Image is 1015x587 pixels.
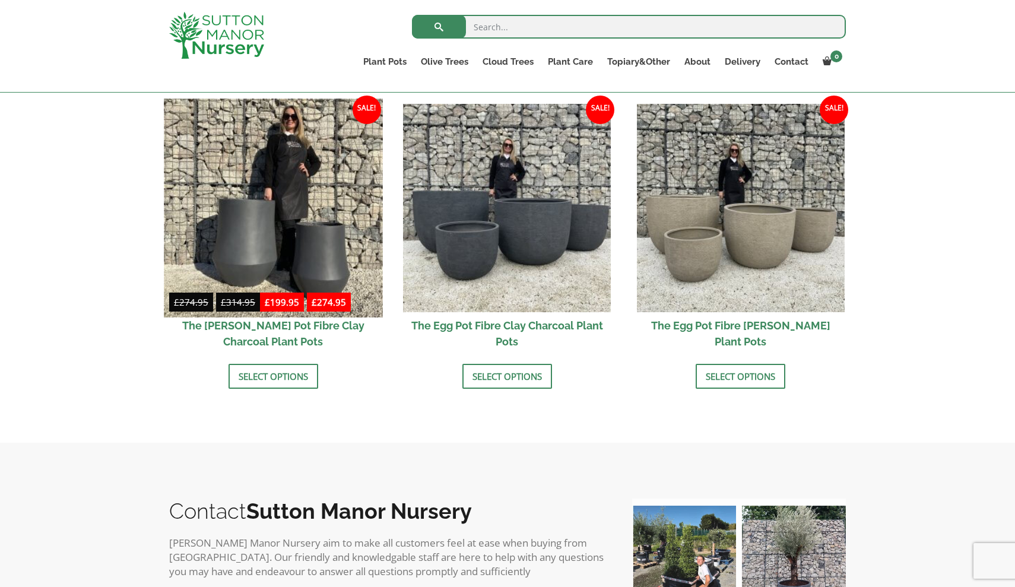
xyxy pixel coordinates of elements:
img: The Egg Pot Fibre Clay Charcoal Plant Pots [403,104,611,312]
p: [PERSON_NAME] Manor Nursery aim to make all customers feel at ease when buying from [GEOGRAPHIC_D... [169,536,608,579]
a: Sale! The Egg Pot Fibre Clay Charcoal Plant Pots [403,104,611,355]
a: Select options for “The Bien Hoa Pot Fibre Clay Charcoal Plant Pots” [229,364,318,389]
a: Sale! £274.95-£314.95 £199.95-£274.95 The [PERSON_NAME] Pot Fibre Clay Charcoal Plant Pots [169,104,378,355]
span: Sale! [586,96,614,124]
bdi: 274.95 [312,296,346,308]
span: Sale! [820,96,848,124]
ins: - [260,295,351,312]
a: Select options for “The Egg Pot Fibre Clay Champagne Plant Pots” [696,364,785,389]
span: £ [312,296,317,308]
img: The Egg Pot Fibre Clay Champagne Plant Pots [637,104,845,312]
bdi: 274.95 [174,296,208,308]
bdi: 199.95 [265,296,299,308]
h2: Contact [169,499,608,523]
a: 0 [816,53,846,70]
del: - [169,295,260,312]
input: Search... [412,15,846,39]
a: Contact [767,53,816,70]
span: £ [221,296,226,308]
a: Delivery [718,53,767,70]
a: Cloud Trees [475,53,541,70]
a: Select options for “The Egg Pot Fibre Clay Charcoal Plant Pots” [462,364,552,389]
bdi: 314.95 [221,296,255,308]
a: Plant Pots [356,53,414,70]
img: logo [169,12,264,59]
span: Sale! [353,96,381,124]
a: Olive Trees [414,53,475,70]
a: Topiary&Other [600,53,677,70]
a: About [677,53,718,70]
a: Sale! The Egg Pot Fibre [PERSON_NAME] Plant Pots [637,104,845,355]
span: £ [174,296,179,308]
img: The Bien Hoa Pot Fibre Clay Charcoal Plant Pots [164,99,382,317]
h2: The [PERSON_NAME] Pot Fibre Clay Charcoal Plant Pots [169,312,378,355]
a: Plant Care [541,53,600,70]
h2: The Egg Pot Fibre [PERSON_NAME] Plant Pots [637,312,845,355]
h2: The Egg Pot Fibre Clay Charcoal Plant Pots [403,312,611,355]
span: 0 [830,50,842,62]
b: Sutton Manor Nursery [246,499,472,523]
span: £ [265,296,270,308]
